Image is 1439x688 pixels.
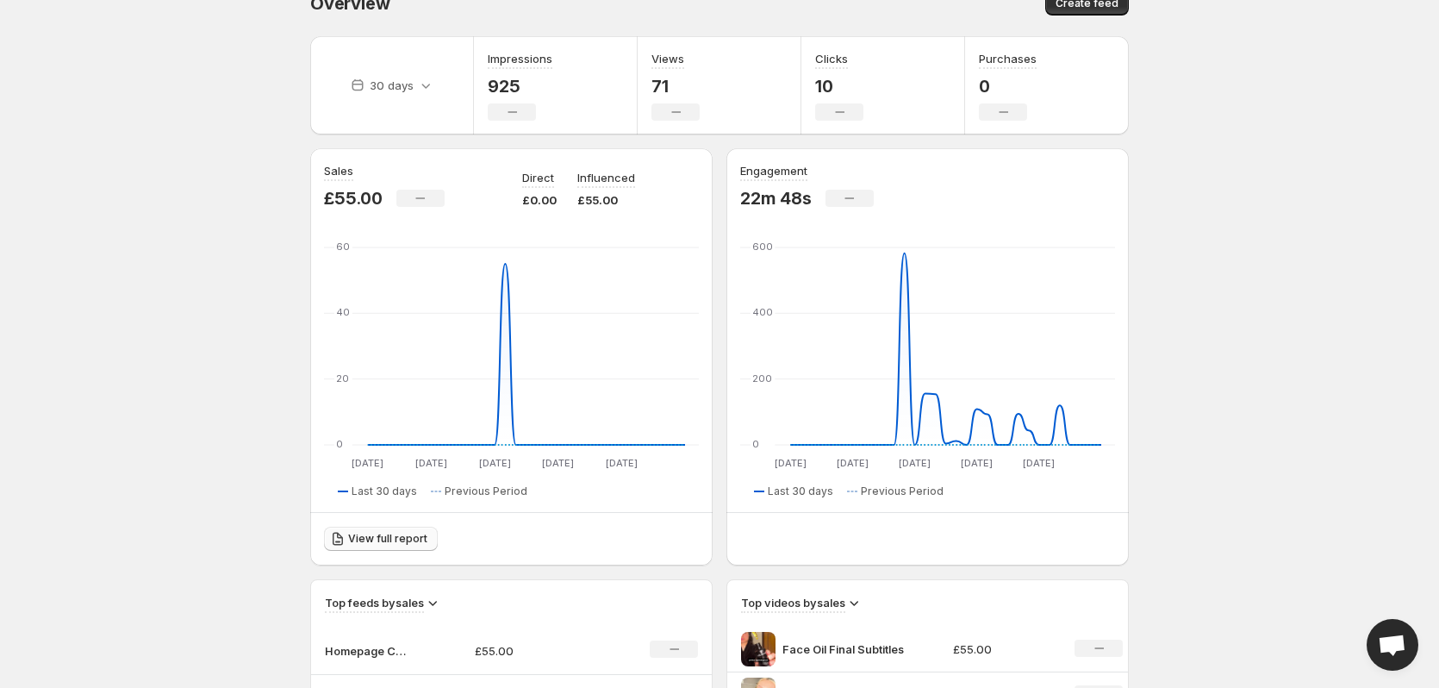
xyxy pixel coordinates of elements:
[488,50,552,67] h3: Impressions
[775,457,807,469] text: [DATE]
[336,306,350,318] text: 40
[577,191,635,209] p: £55.00
[522,169,554,186] p: Direct
[741,594,845,611] h3: Top videos by sales
[979,50,1037,67] h3: Purchases
[752,306,773,318] text: 400
[325,594,424,611] h3: Top feeds by sales
[837,457,869,469] text: [DATE]
[861,485,944,498] span: Previous Period
[324,188,383,209] p: £55.00
[651,76,700,97] p: 71
[324,162,353,179] h3: Sales
[768,485,833,498] span: Last 30 days
[325,642,411,660] p: Homepage Carousel
[740,162,807,179] h3: Engagement
[752,438,759,450] text: 0
[475,642,597,660] p: £55.00
[1023,457,1055,469] text: [DATE]
[1367,619,1418,671] div: Open chat
[815,76,863,97] p: 10
[961,457,993,469] text: [DATE]
[370,77,414,94] p: 30 days
[651,50,684,67] h3: Views
[741,632,776,666] img: Face Oil Final Subtitles
[752,372,772,385] text: 200
[815,50,848,67] h3: Clicks
[953,641,1055,658] p: £55.00
[415,457,447,469] text: [DATE]
[542,457,574,469] text: [DATE]
[522,191,557,209] p: £0.00
[979,76,1037,97] p: 0
[782,641,912,658] p: Face Oil Final Subtitles
[348,532,427,546] span: View full report
[445,485,527,498] span: Previous Period
[606,457,638,469] text: [DATE]
[336,241,350,253] text: 60
[899,457,931,469] text: [DATE]
[479,457,511,469] text: [DATE]
[324,527,438,551] a: View full report
[352,457,383,469] text: [DATE]
[752,241,773,253] text: 600
[488,76,552,97] p: 925
[336,372,349,385] text: 20
[740,188,812,209] p: 22m 48s
[352,485,417,498] span: Last 30 days
[336,438,343,450] text: 0
[577,169,635,186] p: Influenced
